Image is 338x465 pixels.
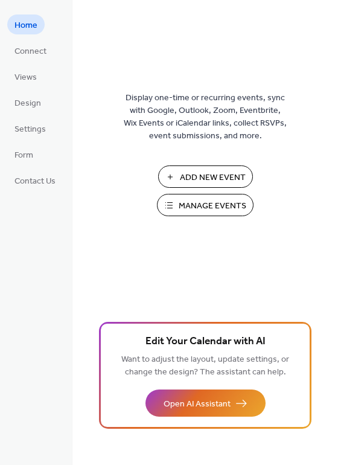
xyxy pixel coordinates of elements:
span: Edit Your Calendar with AI [145,333,266,350]
button: Open AI Assistant [145,390,266,417]
span: Contact Us [14,175,56,188]
button: Add New Event [158,165,253,188]
span: Design [14,97,41,110]
a: Settings [7,118,53,138]
a: Contact Us [7,170,63,190]
span: Display one-time or recurring events, sync with Google, Outlook, Zoom, Eventbrite, Wix Events or ... [124,92,287,143]
span: Open AI Assistant [164,398,231,411]
a: Design [7,92,48,112]
span: Add New Event [180,172,246,184]
button: Manage Events [157,194,253,216]
span: Views [14,71,37,84]
span: Want to adjust the layout, update settings, or change the design? The assistant can help. [121,351,289,380]
span: Manage Events [179,200,246,213]
span: Form [14,149,33,162]
span: Connect [14,45,46,58]
span: Home [14,19,37,32]
a: Home [7,14,45,34]
a: Views [7,66,44,86]
a: Connect [7,40,54,60]
span: Settings [14,123,46,136]
a: Form [7,144,40,164]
